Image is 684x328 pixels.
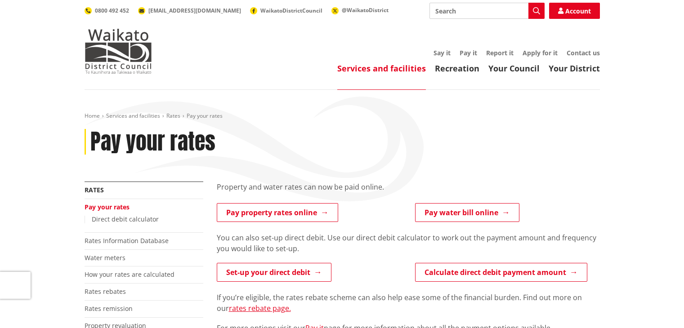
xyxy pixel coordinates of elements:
[260,7,322,14] span: WaikatoDistrictCouncil
[331,6,389,14] a: @WaikatoDistrict
[337,63,426,74] a: Services and facilities
[229,303,291,313] a: rates rebate page.
[85,112,600,120] nav: breadcrumb
[460,49,477,57] a: Pay it
[217,182,600,203] div: Property and water rates can now be paid online.
[187,112,223,120] span: Pay your rates
[166,112,180,120] a: Rates
[567,49,600,57] a: Contact us
[90,129,215,155] h1: Pay your rates
[106,112,160,120] a: Services and facilities
[435,63,479,74] a: Recreation
[85,253,125,262] a: Water meters
[549,3,600,19] a: Account
[342,6,389,14] span: @WaikatoDistrict
[85,287,126,296] a: Rates rebates
[85,29,152,74] img: Waikato District Council - Te Kaunihera aa Takiwaa o Waikato
[138,7,241,14] a: [EMAIL_ADDRESS][DOMAIN_NAME]
[486,49,514,57] a: Report it
[415,263,587,282] a: Calculate direct debit payment amount
[217,203,338,222] a: Pay property rates online
[415,203,519,222] a: Pay water bill online
[488,63,540,74] a: Your Council
[85,304,133,313] a: Rates remission
[95,7,129,14] span: 0800 492 452
[217,232,600,254] p: You can also set-up direct debit. Use our direct debit calculator to work out the payment amount ...
[92,215,159,223] a: Direct debit calculator
[85,112,100,120] a: Home
[85,270,174,279] a: How your rates are calculated
[85,7,129,14] a: 0800 492 452
[85,186,104,194] a: Rates
[434,49,451,57] a: Say it
[250,7,322,14] a: WaikatoDistrictCouncil
[217,263,331,282] a: Set-up your direct debit
[549,63,600,74] a: Your District
[85,203,130,211] a: Pay your rates
[217,292,600,314] p: If you’re eligible, the rates rebate scheme can also help ease some of the financial burden. Find...
[429,3,545,19] input: Search input
[85,236,169,245] a: Rates Information Database
[523,49,558,57] a: Apply for it
[148,7,241,14] span: [EMAIL_ADDRESS][DOMAIN_NAME]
